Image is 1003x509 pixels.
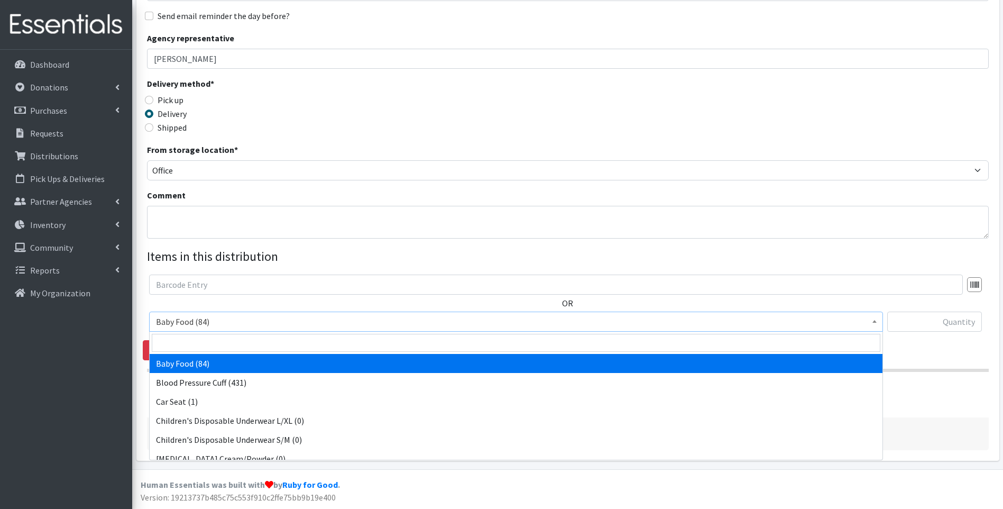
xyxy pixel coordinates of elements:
[282,479,338,490] a: Ruby for Good
[150,354,882,373] li: Baby Food (84)
[30,105,67,116] p: Purchases
[150,430,882,449] li: Children's Disposable Underwear S/M (0)
[30,220,66,230] p: Inventory
[4,214,128,235] a: Inventory
[4,7,128,42] img: HumanEssentials
[4,191,128,212] a: Partner Agencies
[150,411,882,430] li: Children's Disposable Underwear L/XL (0)
[4,283,128,304] a: My Organization
[210,78,214,89] abbr: required
[30,82,68,93] p: Donations
[147,77,357,94] legend: Delivery method
[4,146,128,167] a: Distributions
[141,492,336,503] span: Version: 19213737b485c75c553f910c2ffe75bb9b19e400
[143,340,196,360] a: Remove
[30,128,63,139] p: Requests
[4,237,128,258] a: Community
[147,143,238,156] label: From storage location
[4,168,128,189] a: Pick Ups & Deliveries
[158,107,187,120] label: Delivery
[150,449,882,468] li: [MEDICAL_DATA] Cream/Powder (0)
[4,100,128,121] a: Purchases
[147,189,186,202] label: Comment
[30,196,92,207] p: Partner Agencies
[30,151,78,161] p: Distributions
[30,59,69,70] p: Dashboard
[30,174,105,184] p: Pick Ups & Deliveries
[141,479,340,490] strong: Human Essentials was built with by .
[4,123,128,144] a: Requests
[149,312,883,332] span: Baby Food (84)
[30,265,60,276] p: Reports
[4,77,128,98] a: Donations
[150,373,882,392] li: Blood Pressure Cuff (431)
[158,10,290,22] label: Send email reminder the day before?
[150,392,882,411] li: Car Seat (1)
[4,54,128,75] a: Dashboard
[887,312,982,332] input: Quantity
[156,314,876,329] span: Baby Food (84)
[4,260,128,281] a: Reports
[30,242,73,253] p: Community
[30,288,90,298] p: My Organization
[149,275,963,295] input: Barcode Entry
[158,94,183,106] label: Pick up
[234,144,238,155] abbr: required
[562,297,573,310] label: OR
[147,32,234,44] label: Agency representative
[158,121,187,134] label: Shipped
[147,247,989,266] legend: Items in this distribution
